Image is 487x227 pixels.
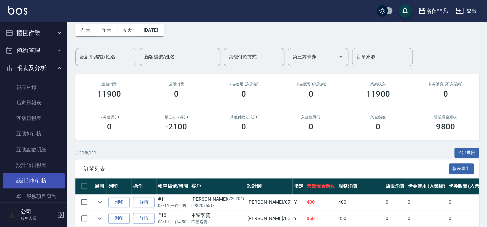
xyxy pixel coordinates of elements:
[305,178,337,194] th: 營業現金應收
[406,194,447,210] td: 0
[191,219,244,225] p: 不留客資
[151,82,202,86] h2: 店販消費
[449,163,474,174] button: 報表匯出
[131,178,156,194] th: 操作
[3,188,65,204] a: 單一服務項目查詢
[241,89,246,99] h3: 0
[96,24,117,36] button: 昨天
[420,82,471,86] h2: 卡券販賣 (不入業績)
[218,82,269,86] h2: 卡券使用 (入業績)
[165,122,187,131] h3: -2100
[398,4,412,18] button: save
[3,95,65,110] a: 店家日報表
[5,208,19,222] img: Person
[3,24,65,42] button: 櫃檯作業
[305,210,337,226] td: 350
[436,122,455,131] h3: 9800
[406,210,447,226] td: 0
[95,197,105,207] button: expand row
[308,122,313,131] h3: 0
[3,110,65,126] a: 互助日報表
[93,178,106,194] th: 展開
[227,196,244,203] p: (720204)
[133,213,155,224] a: 詳情
[190,178,246,194] th: 客戶
[3,59,65,77] button: 報表及分析
[415,4,450,18] button: 名留非凡
[285,82,337,86] h2: 卡券販賣 (入業績)
[84,166,449,172] span: 訂單列表
[335,51,346,62] button: Open
[406,178,447,194] th: 卡券使用 (入業績)
[292,210,305,226] td: Y
[384,178,406,194] th: 店販消費
[453,5,479,17] button: 登出
[3,173,65,188] a: 設計師排行榜
[133,197,155,207] a: 詳情
[8,6,27,15] img: Logo
[191,196,244,203] div: [PERSON_NAME]
[156,194,190,210] td: #11
[308,89,313,99] h3: 0
[75,150,96,156] p: 共 11 筆, 1 / 1
[337,210,384,226] td: 350
[156,210,190,226] td: #10
[292,178,305,194] th: 指定
[337,178,384,194] th: 服務消費
[174,89,179,99] h3: 0
[218,115,269,119] h2: 其他付款方式(-)
[246,194,292,210] td: [PERSON_NAME] /07
[75,24,96,36] button: 前天
[3,79,65,95] a: 報表目錄
[191,212,244,219] div: 不留客資
[366,89,390,99] h3: 11900
[292,194,305,210] td: Y
[454,148,479,158] button: 全部展開
[353,82,404,86] h2: 業績收入
[384,210,406,226] td: 0
[191,203,244,209] p: 0982075518
[97,89,121,99] h3: 11900
[305,194,337,210] td: 400
[106,178,131,194] th: 列印
[3,42,65,59] button: 預約管理
[337,194,384,210] td: 400
[158,219,188,225] p: 08/11 (一) 14:50
[108,197,130,207] button: 列印
[3,142,65,157] a: 互助點數明細
[449,165,474,172] a: 報表匯出
[420,115,471,119] h2: 營業現金應收
[246,210,292,226] td: [PERSON_NAME] /03
[95,213,105,223] button: expand row
[84,115,135,119] h2: 卡券使用(-)
[21,215,55,221] p: 服務人員
[246,178,292,194] th: 設計師
[3,157,65,173] a: 設計師日報表
[443,89,448,99] h3: 0
[84,82,135,86] h3: 服務消費
[353,115,404,119] h2: 入金儲值
[285,115,337,119] h2: 入金使用(-)
[151,115,202,119] h2: 第三方卡券(-)
[158,203,188,209] p: 08/11 (一) 16:09
[376,122,381,131] h3: 0
[3,126,65,142] a: 互助排行榜
[21,208,55,215] h5: 公司
[117,24,138,36] button: 今天
[426,7,448,15] div: 名留非凡
[107,122,112,131] h3: 0
[138,24,163,36] button: [DATE]
[156,178,190,194] th: 帳單編號/時間
[108,213,130,224] button: 列印
[241,122,246,131] h3: 0
[384,194,406,210] td: 0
